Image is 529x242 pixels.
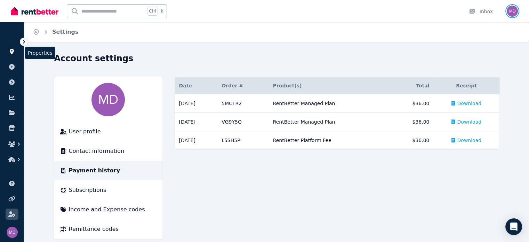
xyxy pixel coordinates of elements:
[161,8,163,14] span: k
[390,113,433,131] td: $36.00
[69,147,125,155] span: Contact information
[457,100,481,107] span: Download
[273,137,386,144] div: RentBetter Platform Fee
[222,82,243,89] span: Order #
[217,113,268,131] td: VG9Y5Q
[60,225,157,233] a: Remittance codes
[69,205,145,214] span: Income and Expense codes
[147,7,158,16] span: Ctrl
[24,22,87,42] nav: Breadcrumb
[175,131,218,150] td: [DATE]
[507,6,518,17] img: Mark Dunne
[390,94,433,113] td: $36.00
[390,131,433,150] td: $36.00
[11,6,58,16] img: RentBetter
[91,83,125,116] img: Mark Dunne
[457,137,481,144] span: Download
[269,77,390,94] th: Product(s)
[25,47,55,59] span: Properties
[457,118,481,125] span: Download
[273,118,386,125] div: RentBetter Managed Plan
[433,77,499,94] th: Receipt
[217,131,268,150] td: L5SH5P
[69,127,101,136] span: User profile
[468,8,493,15] div: Inbox
[390,77,433,94] th: Total
[217,94,268,113] td: 5MCTR2
[60,166,157,175] a: Payment history
[69,186,106,194] span: Subscriptions
[175,94,218,113] td: [DATE]
[7,227,18,238] img: Mark Dunne
[60,205,157,214] a: Income and Expense codes
[69,225,119,233] span: Remittance codes
[54,53,134,64] h1: Account settings
[175,77,218,94] th: Date
[60,147,157,155] a: Contact information
[505,218,522,235] div: Open Intercom Messenger
[69,166,120,175] span: Payment history
[60,186,157,194] a: Subscriptions
[60,127,157,136] a: User profile
[52,29,79,35] a: Settings
[175,113,218,131] td: [DATE]
[273,100,386,107] div: RentBetter Managed Plan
